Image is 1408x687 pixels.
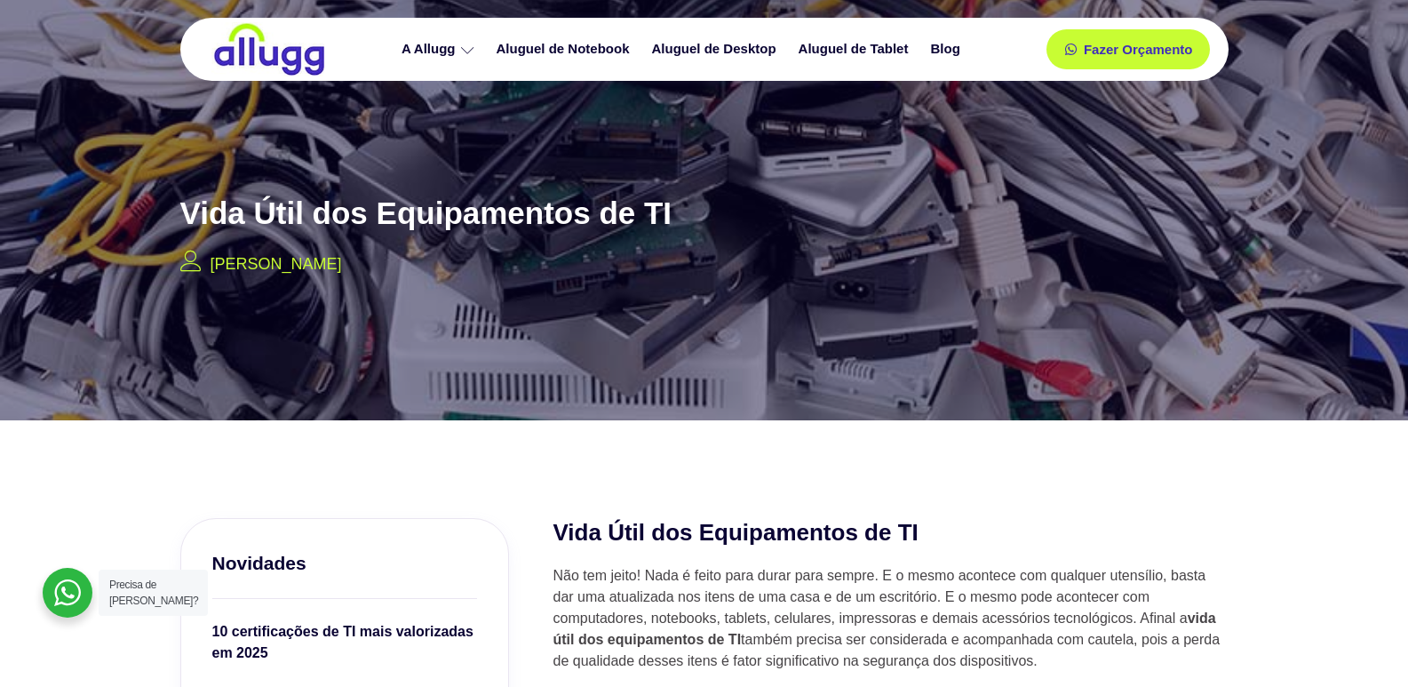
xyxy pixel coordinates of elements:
a: Aluguel de Tablet [790,34,922,65]
a: Fazer Orçamento [1046,29,1211,69]
img: locação de TI é Allugg [211,22,327,76]
span: Fazer Orçamento [1084,43,1193,56]
a: A Allugg [393,34,488,65]
h3: Novidades [212,550,477,576]
a: Blog [921,34,973,65]
a: Aluguel de Notebook [488,34,643,65]
a: Aluguel de Desktop [643,34,790,65]
h2: Vida Útil dos Equipamentos de TI [553,518,1229,548]
a: 10 certificações de TI mais valorizadas em 2025 [212,621,477,668]
p: [PERSON_NAME] [211,252,342,276]
p: Não tem jeito! Nada é feito para durar para sempre. E o mesmo acontece com qualquer utensílio, ba... [553,565,1229,672]
strong: vida útil dos equipamentos de TI [553,611,1216,647]
span: Precisa de [PERSON_NAME]? [109,579,198,607]
h2: Vida Útil dos Equipamentos de TI [180,195,672,232]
